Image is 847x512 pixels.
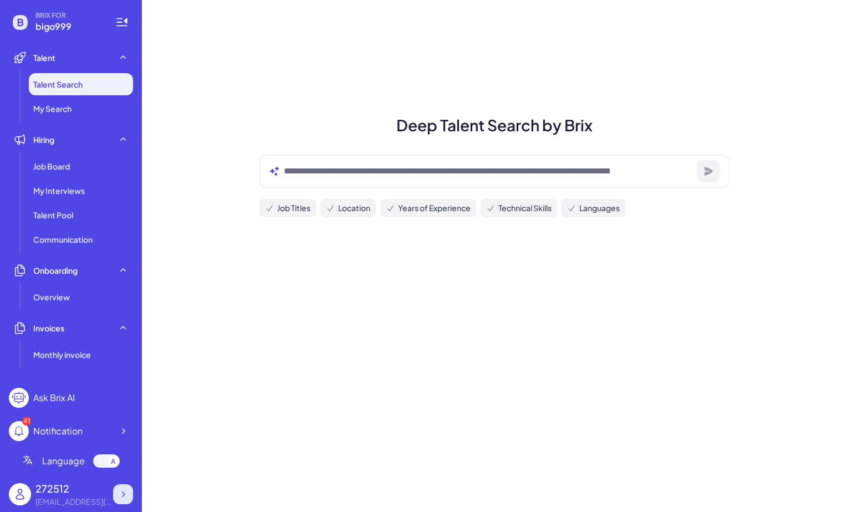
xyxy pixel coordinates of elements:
span: Location [338,202,370,214]
span: Hiring [33,134,54,145]
span: Onboarding [33,265,78,276]
span: Years of Experience [398,202,471,214]
span: Monthly invoice [33,349,91,360]
div: Ask Brix AI [33,391,75,405]
div: 41 [22,417,31,426]
span: BRIX FOR [35,11,102,20]
img: user_logo.png [9,483,31,505]
span: Languages [579,202,620,214]
span: Technical Skills [498,202,552,214]
span: My Interviews [33,185,85,196]
div: 2725121109@qq.com [35,496,113,508]
span: Language [42,454,85,468]
h1: Deep Talent Search by Brix [246,114,743,137]
span: Communication [33,234,93,245]
span: Overview [33,291,70,303]
span: Talent [33,52,55,63]
div: 272512 [35,481,113,496]
span: Invoices [33,322,64,334]
span: Talent Pool [33,209,73,221]
span: bigo999 [35,20,102,33]
span: Talent Search [33,79,83,90]
span: My Search [33,103,72,114]
div: Notification [33,424,83,438]
span: Job Board [33,161,70,172]
span: Job Titles [277,202,310,214]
